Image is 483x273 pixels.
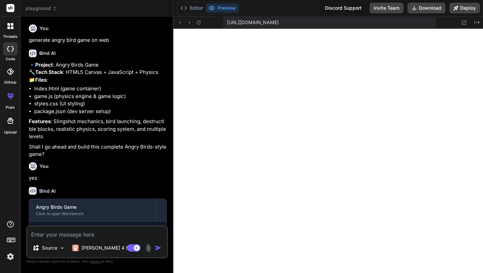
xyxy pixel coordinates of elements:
label: prem [6,105,15,110]
strong: Tech Stack [35,69,63,75]
p: generate angry bird game on web [29,36,167,44]
strong: Features [29,118,51,124]
h6: Bind AI [39,50,56,57]
span: privacy [90,259,102,263]
strong: Project [35,62,53,68]
button: Editor [178,3,206,13]
button: Deploy [449,3,480,13]
img: icon [155,245,162,251]
li: styles.css (UI styling) [34,100,167,108]
p: Always double-check its answers. Your in Bind [26,258,168,265]
label: threads [3,34,17,39]
p: yes [29,174,167,182]
p: : Slingshot mechanics, bird launching, destructible blocks, realistic physics, scoring system, an... [29,118,167,141]
div: Angry Birds Game [36,204,149,210]
div: Discord Support [321,3,366,13]
li: index.html (game container) [34,85,167,93]
label: Upload [4,129,17,135]
h6: You [40,163,49,170]
li: package.json (dev server setup) [34,108,167,115]
button: Invite Team [370,3,404,13]
button: Download [408,3,445,13]
img: Pick Models [59,245,65,251]
span: [URL][DOMAIN_NAME] [227,19,279,26]
span: playground [25,5,57,12]
h6: Bind AI [39,188,56,194]
label: code [6,56,15,62]
p: Source [42,245,57,251]
iframe: Preview [173,29,483,273]
p: Shall I go ahead and build this complete Angry Birds-style game? [29,143,167,158]
button: Preview [206,3,238,13]
label: GitHub [4,80,16,85]
img: attachment [145,244,152,252]
p: [PERSON_NAME] 4 S.. [82,245,131,251]
img: settings [5,251,16,262]
img: Claude 4 Sonnet [72,245,79,251]
button: Angry Birds GameClick to open Workbench [29,199,155,221]
li: game.js (physics engine & game logic) [34,93,167,100]
strong: Files [35,77,47,83]
p: 🔹 : Angry Birds Game 🔧 : HTML5 Canvas + JavaScript + Physics 📁 : [29,61,167,84]
div: Click to open Workbench [36,211,149,216]
h6: You [40,25,49,32]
